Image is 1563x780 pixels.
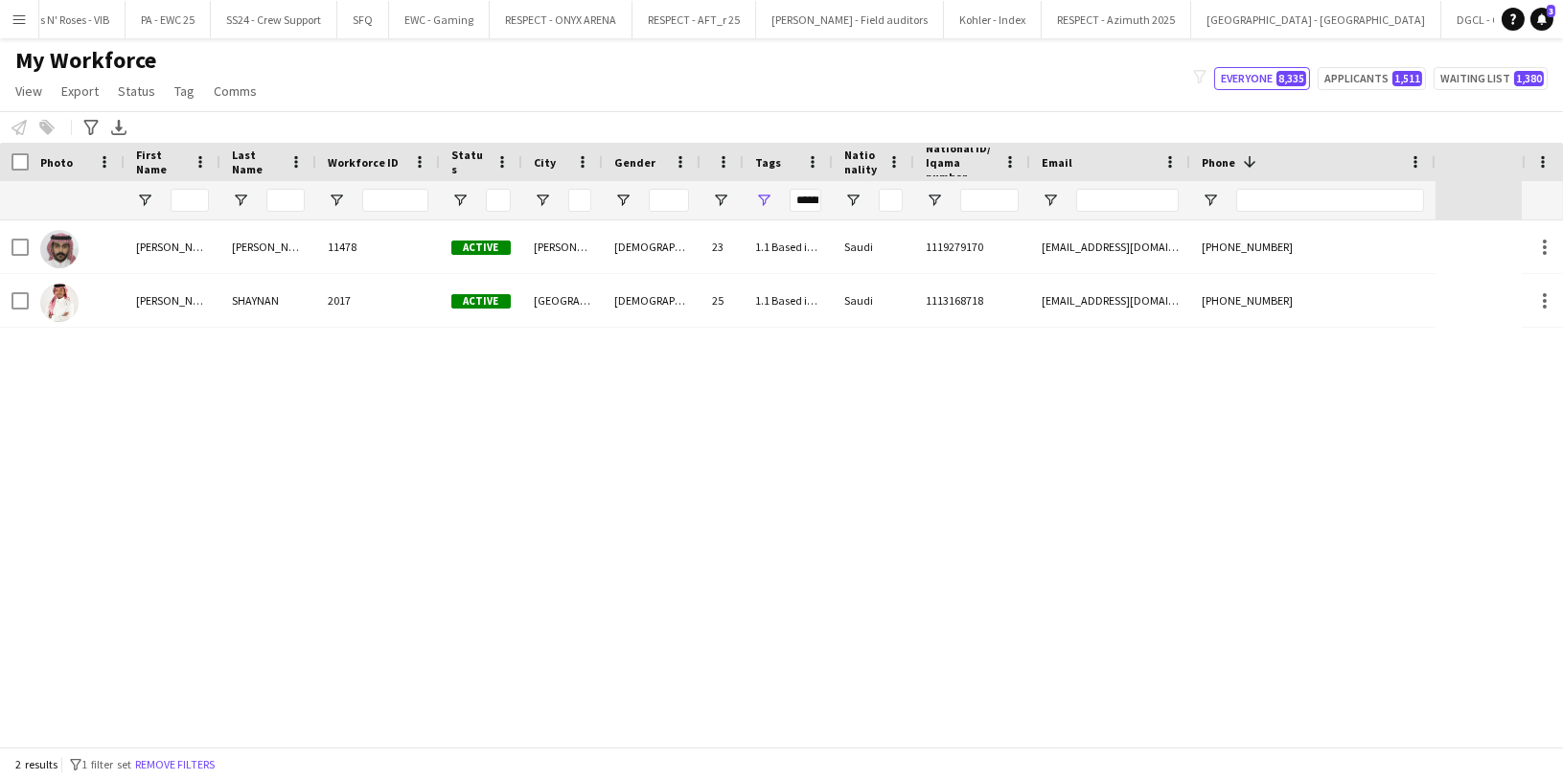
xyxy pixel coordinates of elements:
[756,1,944,38] button: [PERSON_NAME] - Field auditors
[232,192,249,209] button: Open Filter Menu
[568,189,591,212] input: City Filter Input
[214,82,257,100] span: Comms
[220,220,316,273] div: [PERSON_NAME]
[337,1,389,38] button: SFQ
[131,754,218,775] button: Remove filters
[451,192,469,209] button: Open Filter Menu
[603,220,701,273] div: [DEMOGRAPHIC_DATA]
[389,1,490,38] button: EWC - Gaming
[316,220,440,273] div: 11478
[206,79,264,103] a: Comms
[1190,274,1436,327] div: [PHONE_NUMBER]
[266,189,305,212] input: Last Name Filter Input
[844,192,862,209] button: Open Filter Menu
[1042,1,1191,38] button: RESPECT - Azimuth 2025
[926,192,943,209] button: Open Filter Menu
[960,189,1019,212] input: National ID/ Iqama number Filter Input
[125,220,220,273] div: [PERSON_NAME]
[1076,189,1179,212] input: Email Filter Input
[1514,71,1544,86] span: 1,380
[54,79,106,103] a: Export
[1318,67,1426,90] button: Applicants1,511
[1030,220,1190,273] div: [EMAIL_ADDRESS][DOMAIN_NAME]
[833,274,914,327] div: Saudi
[220,274,316,327] div: SHAYNAN
[844,148,880,176] span: Nationality
[61,82,99,100] span: Export
[755,192,772,209] button: Open Filter Menu
[522,220,603,273] div: [PERSON_NAME]
[1202,155,1235,170] span: Phone
[167,79,202,103] a: Tag
[712,192,729,209] button: Open Filter Menu
[126,1,211,38] button: PA - EWC 25
[211,1,337,38] button: SS24 - Crew Support
[755,155,781,170] span: Tags
[136,192,153,209] button: Open Filter Menu
[1042,192,1059,209] button: Open Filter Menu
[649,189,689,212] input: Gender Filter Input
[926,240,983,254] span: 1119279170
[362,189,428,212] input: Workforce ID Filter Input
[15,82,42,100] span: View
[80,116,103,139] app-action-btn: Advanced filters
[1434,67,1548,90] button: Waiting list1,380
[40,155,73,170] span: Photo
[1030,274,1190,327] div: [EMAIL_ADDRESS][DOMAIN_NAME]
[451,148,488,176] span: Status
[118,82,155,100] span: Status
[926,141,996,184] span: National ID/ Iqama number
[1202,192,1219,209] button: Open Filter Menu
[107,116,130,139] app-action-btn: Export XLSX
[522,274,603,327] div: [GEOGRAPHIC_DATA]
[879,189,903,212] input: Nationality Filter Input
[4,1,126,38] button: Guns N' Roses - VIB
[1214,67,1310,90] button: Everyone8,335
[1236,189,1424,212] input: Phone Filter Input
[1042,155,1072,170] span: Email
[8,79,50,103] a: View
[1530,8,1553,31] a: 3
[632,1,756,38] button: RESPECT - AFT_r 25
[328,192,345,209] button: Open Filter Menu
[451,294,511,309] span: Active
[1547,5,1555,17] span: 3
[833,220,914,273] div: Saudi
[451,241,511,255] span: Active
[81,757,131,771] span: 1 filter set
[136,148,186,176] span: First Name
[744,220,833,273] div: 1.1 Based in [GEOGRAPHIC_DATA], 2.2 English Level = 2/3 Good, FGF - Protocol staff , MGF 2025 - U...
[15,46,156,75] span: My Workforce
[1276,71,1306,86] span: 8,335
[614,155,655,170] span: Gender
[486,189,511,212] input: Status Filter Input
[534,155,556,170] span: City
[40,284,79,322] img: AHMED SHAYNAN
[171,189,209,212] input: First Name Filter Input
[926,293,983,308] span: 1113168718
[701,220,744,273] div: 23
[232,148,282,176] span: Last Name
[944,1,1042,38] button: Kohler - Index
[614,192,632,209] button: Open Filter Menu
[174,82,195,100] span: Tag
[1191,1,1441,38] button: [GEOGRAPHIC_DATA] - [GEOGRAPHIC_DATA]
[744,274,833,327] div: 1.1 Based in [GEOGRAPHIC_DATA], 2.3 English Level = 3/3 Excellent , DGCL Approved Pool , DGCL CHE...
[125,274,220,327] div: [PERSON_NAME]
[603,274,701,327] div: [DEMOGRAPHIC_DATA]
[534,192,551,209] button: Open Filter Menu
[1392,71,1422,86] span: 1,511
[328,155,399,170] span: Workforce ID
[490,1,632,38] button: RESPECT - ONYX ARENA
[1190,220,1436,273] div: [PHONE_NUMBER]
[701,274,744,327] div: 25
[110,79,163,103] a: Status
[40,230,79,268] img: Abdullah Muhammed
[316,274,440,327] div: 2017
